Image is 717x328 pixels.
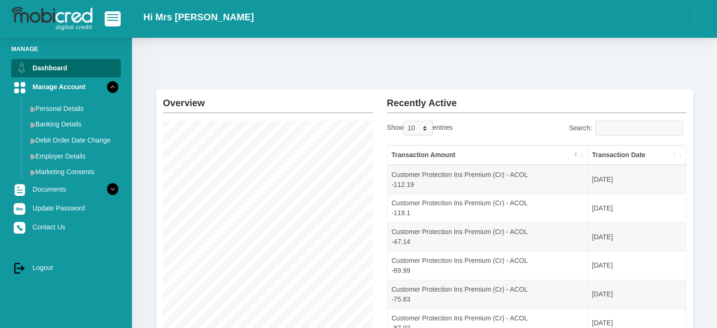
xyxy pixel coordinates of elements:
a: Banking Details [26,117,121,132]
label: Search: [569,121,686,135]
a: Personal Details [26,101,121,116]
h2: Overview [163,90,373,109]
a: Manage Account [11,78,121,96]
a: Documents [11,180,121,198]
img: logo-mobicred.svg [11,7,92,31]
h2: Recently Active [387,90,686,109]
a: Logout [11,259,121,277]
img: menu arrow [30,138,35,144]
td: Customer Protection Ins Premium (Cr) - ACOL -119.1 [387,194,588,223]
img: menu arrow [30,122,35,128]
td: Customer Protection Ins Premium (Cr) - ACOL -112.19 [387,165,588,194]
li: Manage [11,44,121,53]
th: Transaction Date: activate to sort column ascending [588,145,686,165]
td: [DATE] [588,194,686,223]
input: Search: [595,121,683,135]
a: Contact Us [11,218,121,236]
a: Employer Details [26,149,121,164]
select: Showentries [404,121,433,135]
td: [DATE] [588,251,686,280]
a: Update Password [11,199,121,217]
a: Dashboard [11,59,121,77]
td: Customer Protection Ins Premium (Cr) - ACOL -69.99 [387,251,588,280]
td: [DATE] [588,280,686,309]
a: Marketing Consents [26,164,121,179]
a: Debit Order Date Change [26,133,121,148]
td: [DATE] [588,222,686,251]
label: Show entries [387,121,453,135]
td: Customer Protection Ins Premium (Cr) - ACOL -47.14 [387,222,588,251]
img: menu arrow [30,106,35,112]
td: Customer Protection Ins Premium (Cr) - ACOL -75.83 [387,280,588,309]
img: menu arrow [30,169,35,176]
td: [DATE] [588,165,686,194]
th: Transaction Amount: activate to sort column descending [387,145,588,165]
img: menu arrow [30,153,35,160]
h2: Hi Mrs [PERSON_NAME] [143,11,254,23]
